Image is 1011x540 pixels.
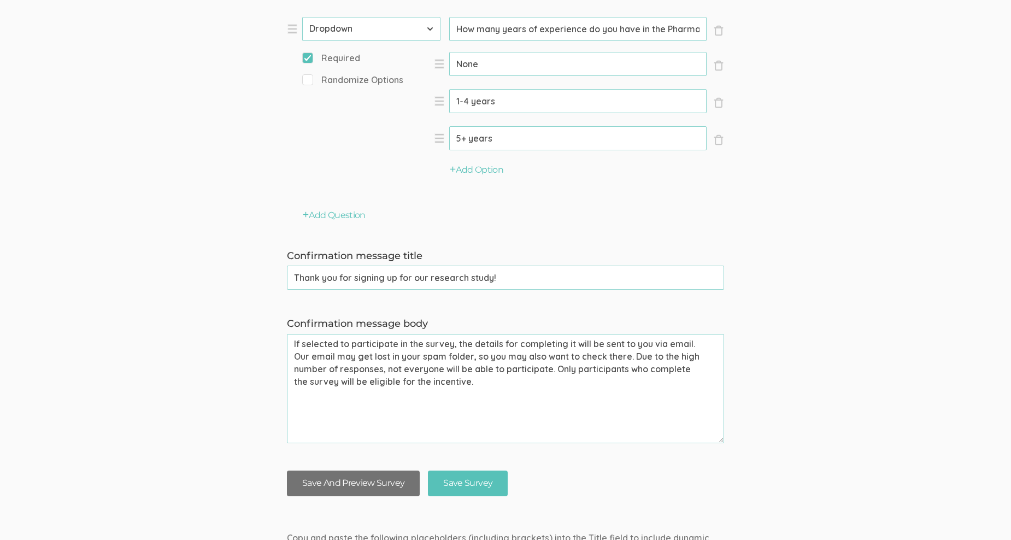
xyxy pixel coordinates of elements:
[713,97,724,108] span: ×
[449,17,707,41] input: Type question here...
[450,164,503,177] button: Add Option
[956,488,1011,540] iframe: Chat Widget
[713,60,724,71] span: ×
[287,317,724,331] label: Confirmation message body
[428,471,508,496] input: Save Survey
[449,126,707,150] input: Type option here...
[449,89,707,113] input: Type option here...
[713,25,724,36] span: ×
[287,249,724,263] label: Confirmation message title
[302,74,403,86] span: Randomize Options
[713,134,724,145] span: ×
[303,209,366,222] button: Add Question
[449,52,707,76] input: Type option here...
[287,471,420,496] button: Save And Preview Survey
[302,52,360,64] span: Required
